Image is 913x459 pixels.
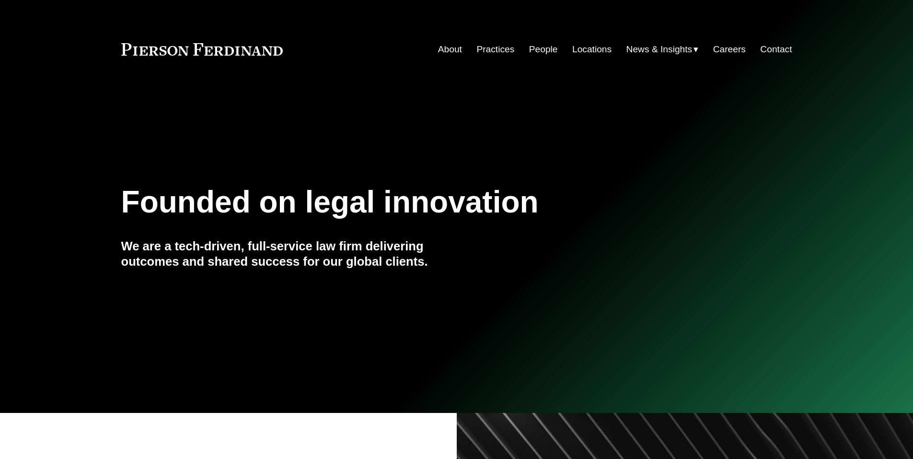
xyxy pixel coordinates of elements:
a: Locations [572,40,612,59]
a: Practices [476,40,514,59]
h4: We are a tech-driven, full-service law firm delivering outcomes and shared success for our global... [121,238,457,270]
a: folder dropdown [626,40,699,59]
a: About [438,40,462,59]
a: Contact [760,40,792,59]
a: Careers [713,40,746,59]
span: News & Insights [626,41,693,58]
a: People [529,40,558,59]
h1: Founded on legal innovation [121,185,681,220]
